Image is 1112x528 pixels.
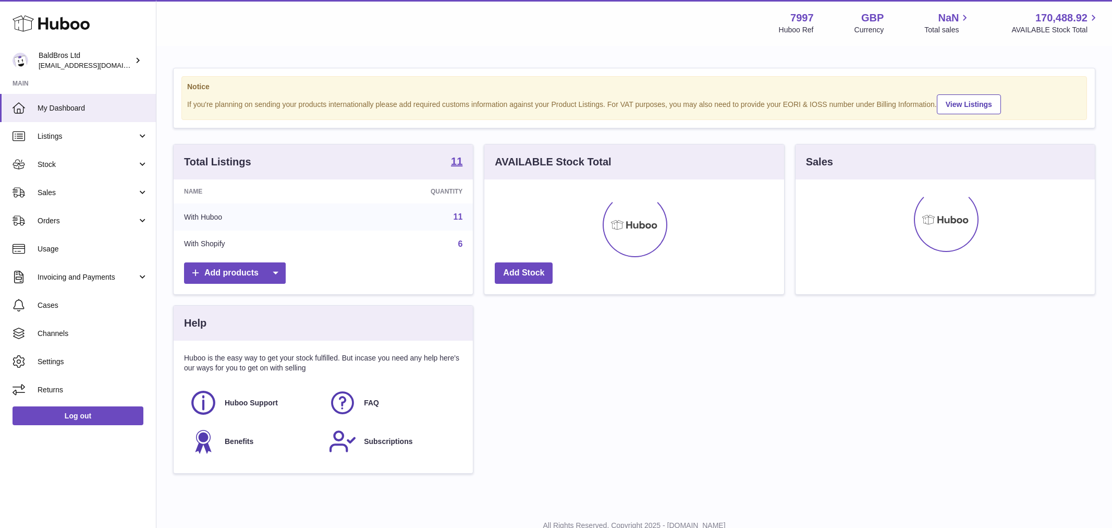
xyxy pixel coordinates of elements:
a: Add products [184,262,286,284]
a: FAQ [328,389,457,417]
span: Huboo Support [225,398,278,408]
strong: 11 [451,156,462,166]
span: Cases [38,301,148,310]
span: Orders [38,216,137,226]
p: Huboo is the easy way to get your stock fulfilled. But incase you need any help here's our ways f... [184,353,462,373]
div: Currency [854,25,884,35]
span: AVAILABLE Stock Total [1011,25,1099,35]
a: Add Stock [495,262,553,284]
a: Subscriptions [328,427,457,455]
span: Returns [38,385,148,395]
h3: AVAILABLE Stock Total [495,155,611,169]
span: NaN [938,11,959,25]
span: Listings [38,131,137,141]
span: FAQ [364,398,379,408]
strong: GBP [861,11,884,25]
a: 11 [454,212,463,221]
span: Sales [38,188,137,198]
a: 11 [451,156,462,169]
span: Usage [38,244,148,254]
span: Invoicing and Payments [38,272,137,282]
a: Log out [13,406,143,425]
strong: Notice [187,82,1081,92]
a: View Listings [937,94,1001,114]
div: Huboo Ref [779,25,814,35]
h3: Total Listings [184,155,251,169]
th: Quantity [335,179,473,203]
span: Stock [38,160,137,170]
td: With Huboo [174,203,335,231]
h3: Help [184,316,206,330]
h3: Sales [806,155,833,169]
span: [EMAIL_ADDRESS][DOMAIN_NAME] [39,61,153,69]
span: 170,488.92 [1035,11,1087,25]
td: With Shopify [174,231,335,258]
span: Benefits [225,437,253,447]
div: BaldBros Ltd [39,51,132,70]
span: Settings [38,357,148,367]
a: Huboo Support [189,389,318,417]
span: Total sales [924,25,971,35]
a: Benefits [189,427,318,455]
a: 6 [458,239,462,248]
strong: 7997 [790,11,814,25]
a: 170,488.92 AVAILABLE Stock Total [1011,11,1099,35]
img: internalAdmin-7997@internal.huboo.com [13,53,28,68]
span: Channels [38,329,148,339]
span: My Dashboard [38,103,148,113]
a: NaN Total sales [924,11,971,35]
th: Name [174,179,335,203]
div: If you're planning on sending your products internationally please add required customs informati... [187,93,1081,114]
span: Subscriptions [364,437,412,447]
